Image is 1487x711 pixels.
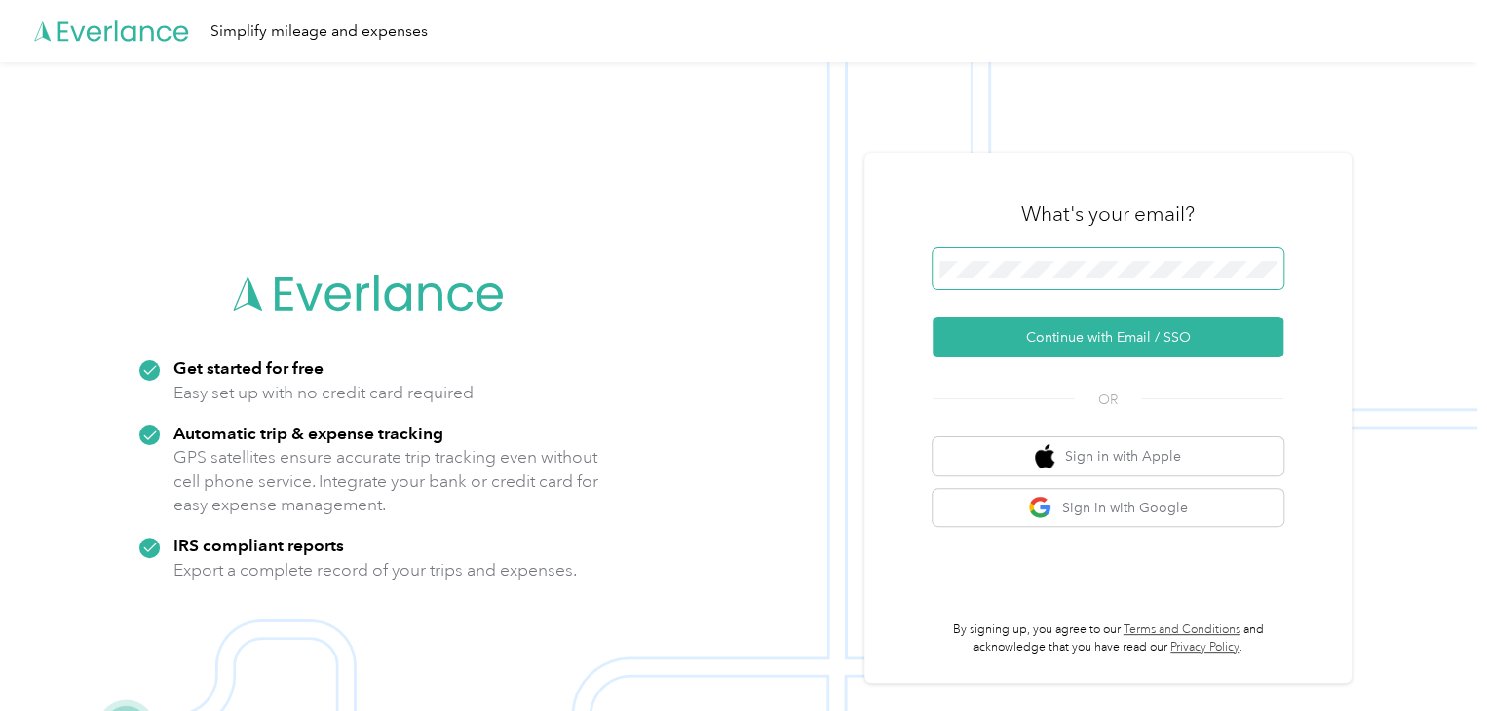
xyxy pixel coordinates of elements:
[173,381,474,405] p: Easy set up with no credit card required
[1028,496,1052,520] img: google logo
[933,437,1283,475] button: apple logoSign in with Apple
[210,19,428,44] div: Simplify mileage and expenses
[173,558,577,582] p: Export a complete record of your trips and expenses.
[1124,622,1240,637] a: Terms and Conditions
[933,317,1283,357] button: Continue with Email / SSO
[1035,444,1054,468] img: apple logo
[173,445,599,517] p: GPS satellites ensure accurate trip tracking even without cell phone service. Integrate your bank...
[1074,390,1142,410] span: OR
[173,535,344,555] strong: IRS compliant reports
[1021,201,1195,228] h3: What's your email?
[933,621,1283,655] p: By signing up, you agree to our and acknowledge that you have read our .
[173,357,324,378] strong: Get started for free
[1170,640,1239,655] a: Privacy Policy
[933,489,1283,527] button: google logoSign in with Google
[173,423,443,443] strong: Automatic trip & expense tracking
